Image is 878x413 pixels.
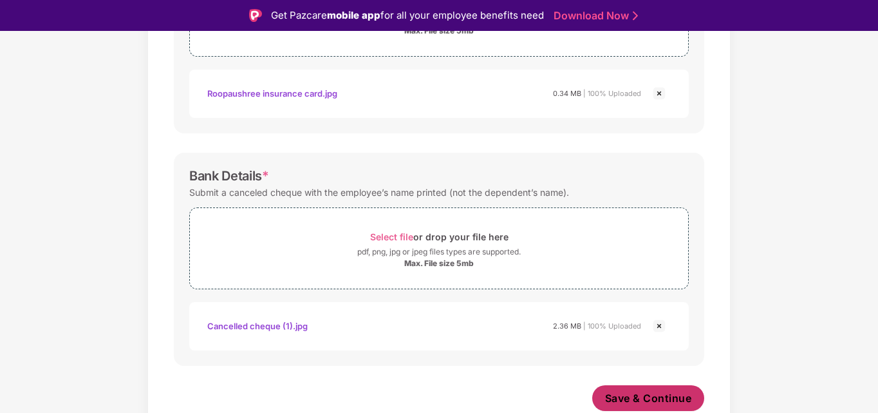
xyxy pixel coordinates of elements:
[327,9,380,21] strong: mobile app
[633,9,638,23] img: Stroke
[190,218,688,279] span: Select fileor drop your file herepdf, png, jpg or jpeg files types are supported.Max. File size 5mb
[651,86,667,101] img: svg+xml;base64,PHN2ZyBpZD0iQ3Jvc3MtMjR4MjQiIHhtbG5zPSJodHRwOi8vd3d3LnczLm9yZy8yMDAwL3N2ZyIgd2lkdG...
[553,89,581,98] span: 0.34 MB
[207,315,308,337] div: Cancelled cheque (1).jpg
[370,228,509,245] div: or drop your file here
[605,391,692,405] span: Save & Continue
[553,322,581,331] span: 2.36 MB
[404,26,474,36] div: Max. File size 5mb
[357,245,521,258] div: pdf, png, jpg or jpeg files types are supported.
[651,318,667,334] img: svg+xml;base64,PHN2ZyBpZD0iQ3Jvc3MtMjR4MjQiIHhtbG5zPSJodHRwOi8vd3d3LnczLm9yZy8yMDAwL3N2ZyIgd2lkdG...
[271,8,544,23] div: Get Pazcare for all your employee benefits need
[249,9,262,22] img: Logo
[189,184,569,201] div: Submit a canceled cheque with the employee’s name printed (not the dependent’s name).
[189,168,269,184] div: Bank Details
[554,9,634,23] a: Download Now
[583,89,641,98] span: | 100% Uploaded
[370,231,413,242] span: Select file
[404,258,474,269] div: Max. File size 5mb
[592,385,705,411] button: Save & Continue
[207,82,337,104] div: Roopaushree insurance card.jpg
[583,322,641,331] span: | 100% Uploaded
